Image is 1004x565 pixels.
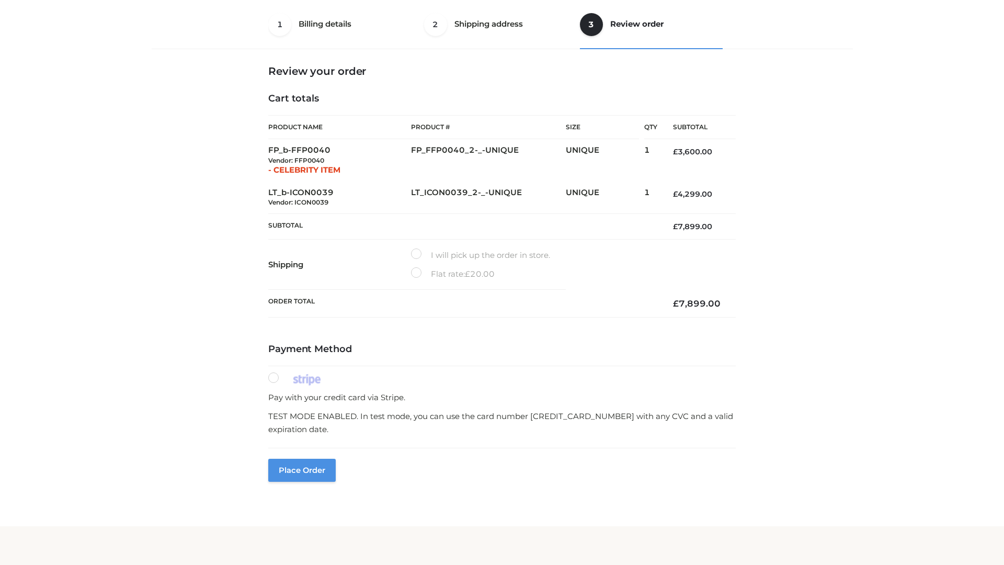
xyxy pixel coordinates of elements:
th: Subtotal [657,116,736,139]
span: £ [673,222,678,231]
p: Pay with your credit card via Stripe. [268,391,736,404]
small: Vendor: FFP0040 [268,156,324,164]
h4: Cart totals [268,93,736,105]
p: TEST MODE ENABLED. In test mode, you can use the card number [CREDIT_CARD_NUMBER] with any CVC an... [268,410,736,436]
td: FP_FFP0040_2-_-UNIQUE [411,139,566,182]
td: FP_b-FFP0040 [268,139,411,182]
span: £ [673,147,678,156]
td: LT_b-ICON0039 [268,182,411,214]
td: LT_ICON0039_2-_-UNIQUE [411,182,566,214]
label: Flat rate: [411,267,495,281]
th: Product # [411,115,566,139]
span: £ [465,269,470,279]
span: £ [673,189,678,199]
td: UNIQUE [566,139,644,182]
th: Size [566,116,639,139]
small: Vendor: ICON0039 [268,198,328,206]
h3: Review your order [268,65,736,77]
button: Place order [268,459,336,482]
bdi: 4,299.00 [673,189,712,199]
td: 1 [644,139,657,182]
th: Shipping [268,240,411,290]
h4: Payment Method [268,344,736,355]
bdi: 3,600.00 [673,147,712,156]
bdi: 20.00 [465,269,495,279]
span: £ [673,298,679,309]
td: UNIQUE [566,182,644,214]
bdi: 7,899.00 [673,222,712,231]
th: Subtotal [268,214,657,240]
td: 1 [644,182,657,214]
th: Order Total [268,290,657,318]
label: I will pick up the order in store. [411,248,550,262]
bdi: 7,899.00 [673,298,721,309]
th: Product Name [268,115,411,139]
span: - CELEBRITY ITEM [268,165,340,175]
th: Qty [644,115,657,139]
